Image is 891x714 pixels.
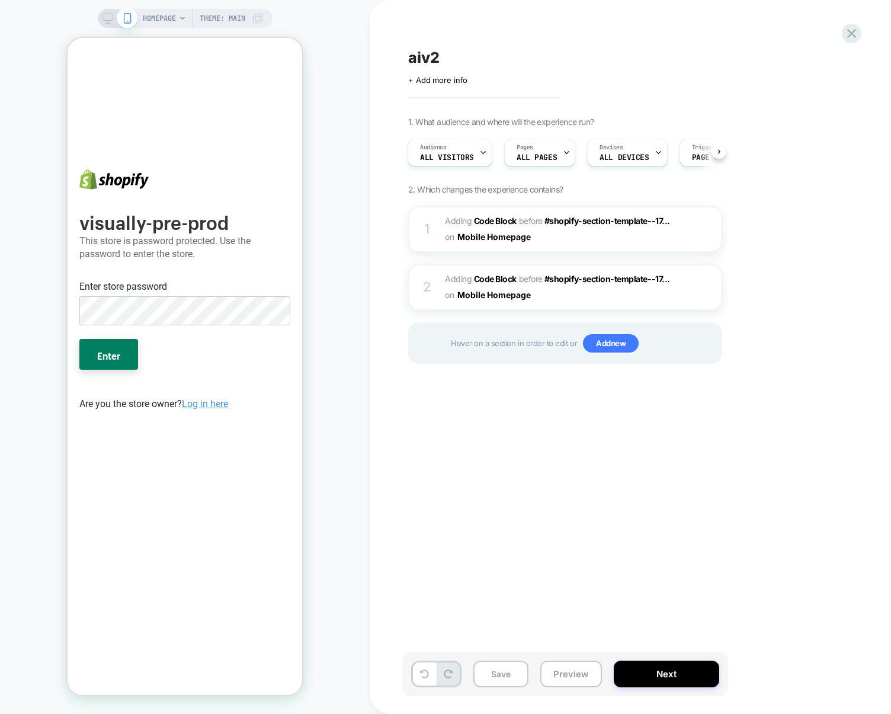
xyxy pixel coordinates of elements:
[200,9,245,28] span: Theme: MAIN
[420,153,474,162] span: All Visitors
[457,286,540,303] button: Mobile Homepage
[12,197,223,223] p: This store is password protected. Use the password to enter the store.
[583,334,639,353] span: Add new
[692,153,732,162] span: Page Load
[445,229,454,244] span: on
[143,9,176,28] span: HOMEPAGE
[12,360,161,372] span: Are you the store owner?
[421,217,433,241] div: 1
[457,228,540,245] button: Mobile Homepage
[614,661,719,687] button: Next
[600,143,623,152] span: Devices
[408,49,440,66] span: aiv2
[420,143,447,152] span: Audience
[12,242,100,256] label: Enter store password
[544,274,670,284] span: #shopify-section-template--17...
[408,117,594,127] span: 1. What audience and where will the experience run?
[451,334,715,353] span: Hover on a section in order to edit or
[445,216,517,226] span: Adding
[474,274,517,284] b: Code Block
[473,661,528,687] button: Save
[519,216,543,226] span: BEFORE
[421,276,433,299] div: 2
[445,274,517,284] span: Adding
[692,143,715,152] span: Trigger
[12,167,161,197] b: visually-pre-prod
[408,184,563,194] span: 2. Which changes the experience contains?
[517,143,533,152] span: Pages
[517,153,557,162] span: ALL PAGES
[540,661,602,687] button: Preview
[519,274,543,284] span: BEFORE
[408,75,467,85] span: + Add more info
[114,360,161,372] a: Log in here
[544,216,670,226] span: #shopify-section-template--17...
[600,153,649,162] span: ALL DEVICES
[474,216,517,226] b: Code Block
[12,301,70,332] button: Enter
[445,287,454,302] span: on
